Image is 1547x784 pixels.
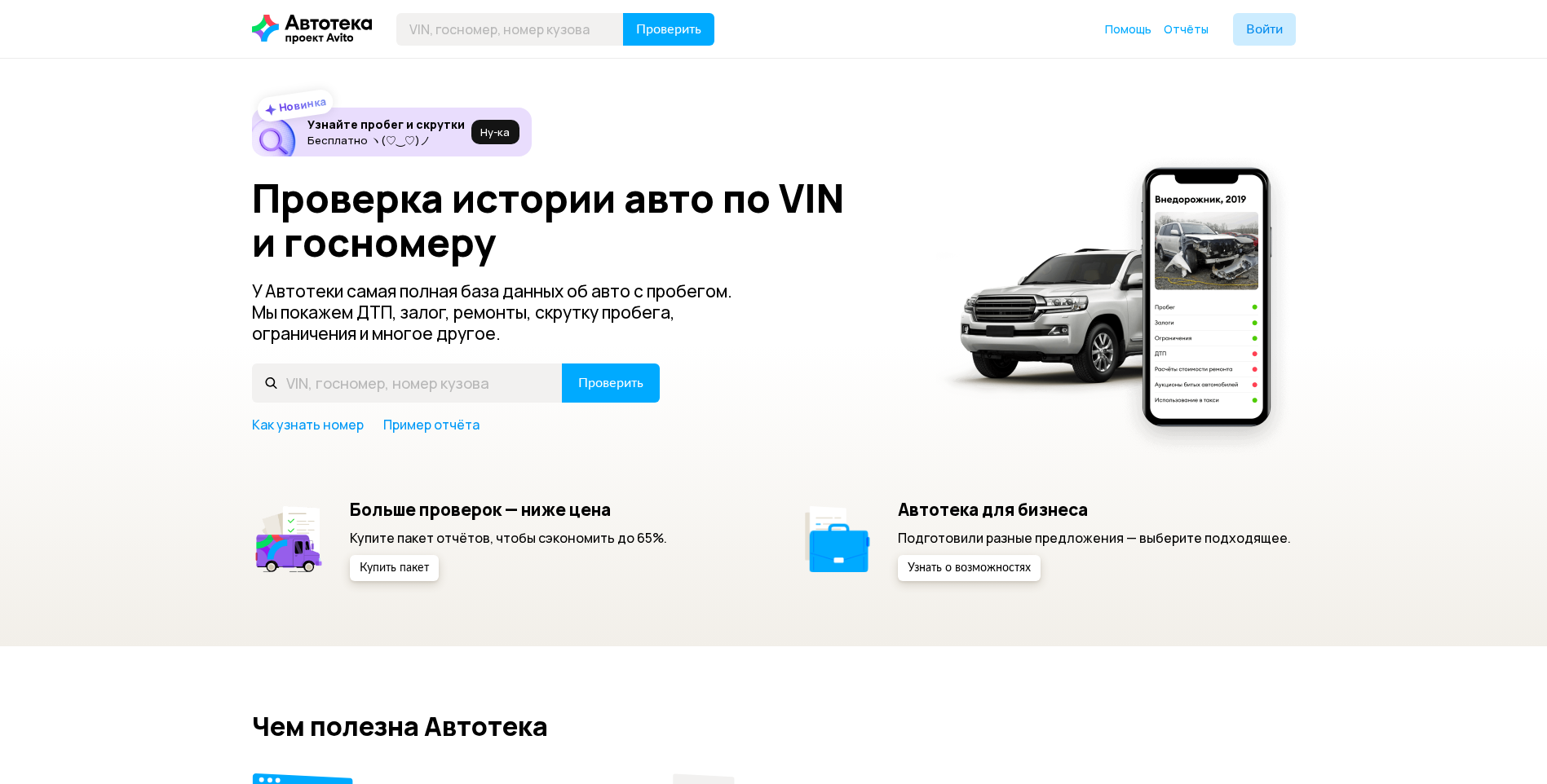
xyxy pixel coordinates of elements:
[623,13,714,46] button: Проверить
[1105,21,1151,37] span: Помощь
[898,555,1041,581] button: Узнать о возможностях
[636,23,701,36] span: Проверить
[350,555,439,581] button: Купить пакет
[360,562,429,574] span: Купить пакет
[578,377,643,390] span: Проверить
[898,499,1291,520] h5: Автотека для бизнеса
[252,711,1296,741] h2: Чем полезна Автотека
[908,562,1031,574] span: Узнать о возможностях
[480,126,510,139] span: Ну‑ка
[252,416,364,434] a: Как узнать номер
[1233,13,1296,46] button: Войти
[1105,21,1151,37] a: Помощь
[252,280,759,344] p: У Автотеки самая полная база данных об авто с пробегом. Мы покажем ДТП, залог, ремонты, скрутку п...
[252,176,915,264] h1: Проверка истории авто по VIN и госномеру
[1164,21,1209,37] a: Отчёты
[383,416,480,434] a: Пример отчёта
[252,363,563,403] input: VIN, госномер, номер кузова
[562,363,660,403] button: Проверить
[1164,21,1209,37] span: Отчёты
[1246,23,1283,36] span: Войти
[350,499,667,520] h5: Больше проверок — ниже цена
[350,529,667,547] p: Купите пакет отчётов, чтобы сэкономить до 65%.
[277,94,327,115] strong: Новинка
[898,529,1291,547] p: Подготовили разные предложения — выберите подходящее.
[396,13,624,46] input: VIN, госномер, номер кузова
[307,117,465,132] h6: Узнайте пробег и скрутки
[307,134,465,147] p: Бесплатно ヽ(♡‿♡)ノ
